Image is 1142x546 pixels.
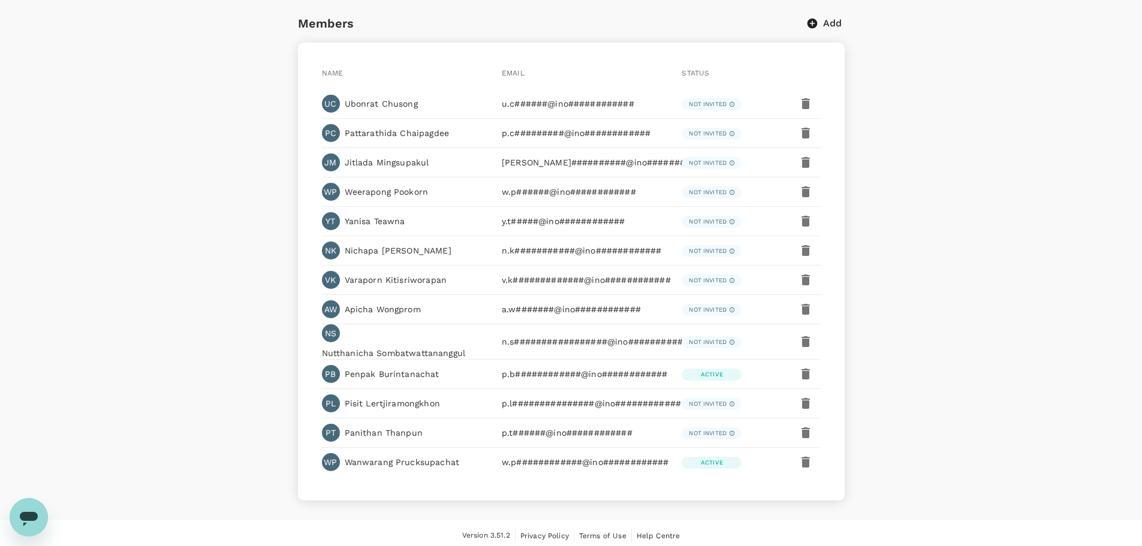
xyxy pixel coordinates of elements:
[502,245,668,257] p: n.k###########@ino############
[579,529,626,542] a: Terms of Use
[689,399,727,408] p: Not invited
[322,300,340,318] div: AW
[502,336,668,348] p: n.s#################@ino############
[502,274,668,286] p: v.k#############@ino############
[502,303,668,315] p: a.w#######@ino############
[322,424,340,442] div: PT
[689,129,727,138] p: Not invited
[345,303,421,315] p: Apicha Wongprom
[502,427,668,439] p: p.t######@ino############
[689,158,727,167] p: Not invited
[345,156,429,168] p: Jitlada Mingsupakul
[689,188,727,197] p: Not invited
[345,215,405,227] p: Yanisa Teawna
[502,456,668,468] p: w.p############@ino############
[322,453,340,471] div: WP
[689,246,727,255] p: Not invited
[322,365,340,383] div: PB
[322,124,340,142] div: PC
[502,98,668,110] p: u.c######@ino############
[345,397,440,409] p: Pisit Lertjiramongkhon
[322,153,340,171] div: JM
[322,394,340,412] div: PL
[701,458,723,467] p: Active
[637,529,680,542] a: Help Centre
[502,69,525,77] span: Email
[520,532,569,540] span: Privacy Policy
[345,127,449,139] p: Pattarathida Chaipagdee
[520,529,569,542] a: Privacy Policy
[502,368,668,380] p: p.b############@ino############
[579,532,626,540] span: Terms of Use
[637,532,680,540] span: Help Centre
[345,98,418,110] p: Ubonrat Chusong
[689,276,727,285] p: Not invited
[502,156,668,168] p: [PERSON_NAME]##########@ino############
[701,370,723,379] p: Active
[345,456,459,468] p: Wanwarang Prucksupachat
[322,95,340,113] div: UC
[322,242,340,260] div: NK
[502,215,668,227] p: y.t#####@ino############
[322,212,340,230] div: YT
[322,347,466,359] p: Nutthanicha Sombatwattananggul
[322,324,340,342] div: NS
[689,305,727,314] p: Not invited
[345,368,439,380] p: Penpak Burintanachat
[345,427,423,439] p: Panithan Thanpun
[689,337,727,346] p: Not invited
[502,397,668,409] p: p.l###############@ino############
[502,127,668,139] p: p.c#########@ino############
[689,99,727,108] p: Not invited
[322,69,343,77] span: Name
[322,271,340,289] div: VK
[345,245,451,257] p: Nichapa [PERSON_NAME]
[806,16,845,31] button: Add
[823,16,842,31] p: Add
[682,69,709,77] span: Status
[689,429,727,438] p: Not invited
[345,274,447,286] p: Varaporn Kitisriworapan
[502,186,668,198] p: w.p######@ino############
[345,186,429,198] p: Weerapong Pookorn
[322,183,340,201] div: WP
[298,14,354,33] h6: Members
[462,530,510,542] span: Version 3.51.2
[10,498,48,536] iframe: Button to launch messaging window
[689,217,727,226] p: Not invited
